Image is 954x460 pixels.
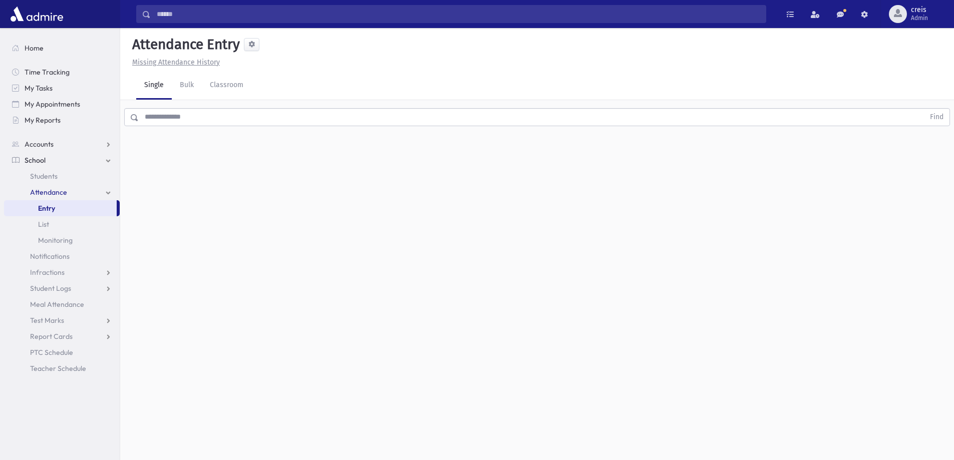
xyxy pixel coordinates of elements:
a: My Reports [4,112,120,128]
u: Missing Attendance History [132,58,220,67]
a: Single [136,72,172,100]
span: Admin [911,14,928,22]
a: Attendance [4,184,120,200]
span: List [38,220,49,229]
a: Notifications [4,248,120,264]
span: creis [911,6,928,14]
a: Missing Attendance History [128,58,220,67]
span: Meal Attendance [30,300,84,309]
a: My Tasks [4,80,120,96]
span: Students [30,172,58,181]
a: Time Tracking [4,64,120,80]
a: Report Cards [4,328,120,344]
span: Accounts [25,140,54,149]
span: Home [25,44,44,53]
span: Teacher Schedule [30,364,86,373]
span: Student Logs [30,284,71,293]
span: Report Cards [30,332,73,341]
a: Teacher Schedule [4,360,120,376]
a: Student Logs [4,280,120,296]
span: My Appointments [25,100,80,109]
a: PTC Schedule [4,344,120,360]
span: Test Marks [30,316,64,325]
a: Accounts [4,136,120,152]
a: Test Marks [4,312,120,328]
a: Monitoring [4,232,120,248]
a: Bulk [172,72,202,100]
img: AdmirePro [8,4,66,24]
span: My Tasks [25,84,53,93]
span: Attendance [30,188,67,197]
button: Find [924,109,949,126]
input: Search [151,5,766,23]
span: Monitoring [38,236,73,245]
a: Students [4,168,120,184]
a: Infractions [4,264,120,280]
a: Entry [4,200,117,216]
a: My Appointments [4,96,120,112]
span: My Reports [25,116,61,125]
span: Entry [38,204,55,213]
span: School [25,156,46,165]
a: Meal Attendance [4,296,120,312]
a: List [4,216,120,232]
span: PTC Schedule [30,348,73,357]
h5: Attendance Entry [128,36,240,53]
span: Time Tracking [25,68,70,77]
span: Infractions [30,268,65,277]
a: Classroom [202,72,251,100]
span: Notifications [30,252,70,261]
a: Home [4,40,120,56]
a: School [4,152,120,168]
